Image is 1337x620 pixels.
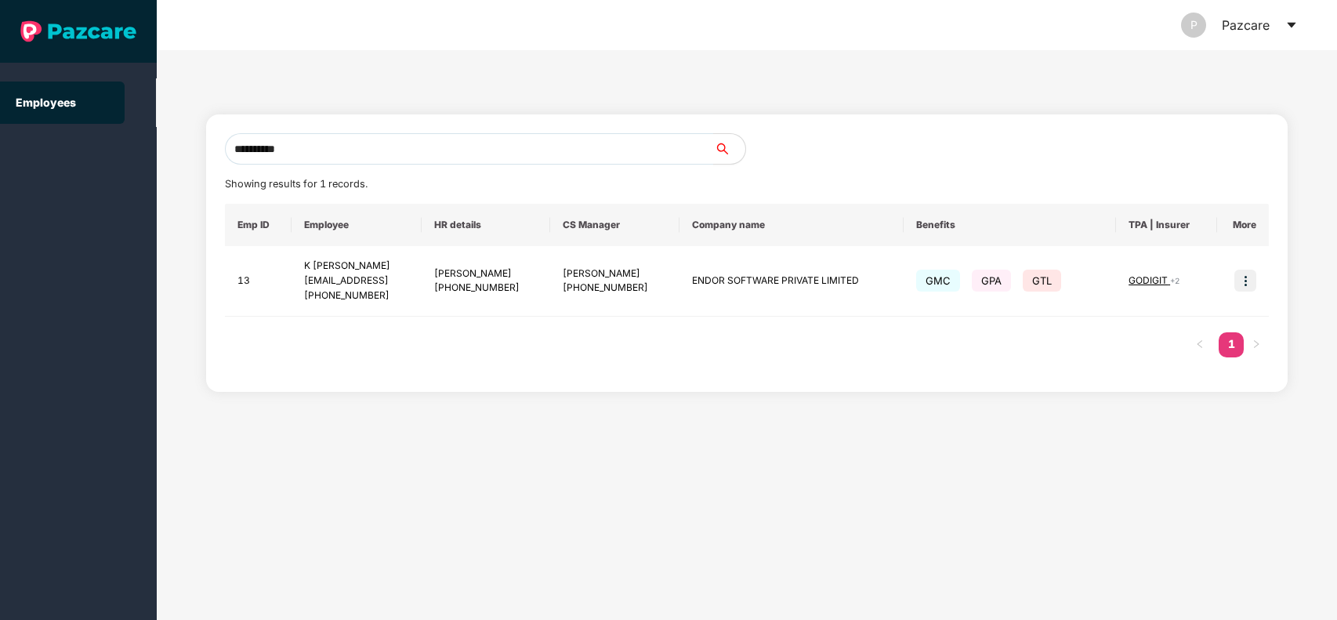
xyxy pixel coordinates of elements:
[304,259,409,274] div: K [PERSON_NAME]
[1187,332,1212,357] button: left
[1187,332,1212,357] li: Previous Page
[1234,270,1256,292] img: icon
[434,281,538,295] div: [PHONE_NUMBER]
[1219,332,1244,357] li: 1
[1219,332,1244,356] a: 1
[1116,204,1217,246] th: TPA | Insurer
[916,270,960,292] span: GMC
[563,281,667,295] div: [PHONE_NUMBER]
[225,246,292,317] td: 13
[1252,339,1261,349] span: right
[1190,13,1198,38] span: P
[1023,270,1061,292] span: GTL
[1129,274,1170,286] span: GODIGIT
[1244,332,1269,357] li: Next Page
[972,270,1011,292] span: GPA
[1195,339,1205,349] span: left
[550,204,679,246] th: CS Manager
[713,143,745,155] span: search
[225,204,292,246] th: Emp ID
[292,204,422,246] th: Employee
[563,266,667,281] div: [PERSON_NAME]
[225,178,368,190] span: Showing results for 1 records.
[679,204,904,246] th: Company name
[304,288,409,303] div: [PHONE_NUMBER]
[904,204,1116,246] th: Benefits
[1217,204,1270,246] th: More
[1285,19,1298,31] span: caret-down
[304,274,409,288] div: [EMAIL_ADDRESS]
[422,204,551,246] th: HR details
[1244,332,1269,357] button: right
[16,96,76,109] a: Employees
[434,266,538,281] div: [PERSON_NAME]
[1170,276,1179,285] span: + 2
[713,133,746,165] button: search
[679,246,904,317] td: ENDOR SOFTWARE PRIVATE LIMITED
